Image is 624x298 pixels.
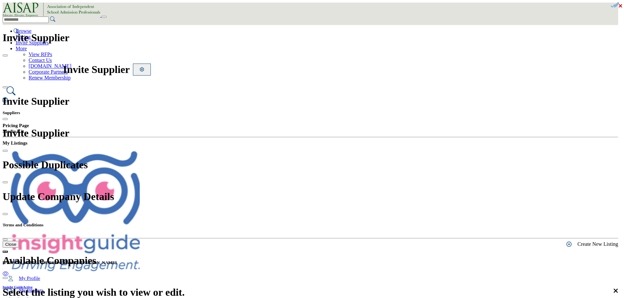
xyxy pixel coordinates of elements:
button: Close [3,241,19,248]
h1: Update Company Details [3,191,618,203]
input: Search [3,17,49,23]
a: Contact Us [29,57,52,63]
button: Close [3,118,8,120]
a: [DOMAIN_NAME] [29,63,71,69]
h6: Insight Guide [3,285,618,289]
b: My Listings [3,140,27,146]
div: Suppliers [3,123,618,247]
button: Close [3,277,8,279]
button: Close [3,181,8,183]
a: View RFPs [29,52,52,57]
button: Close [3,150,8,152]
a: More [16,46,27,51]
a: Browse [16,28,32,34]
h5: Terms and Conditions [3,222,618,228]
button: Close [3,239,8,241]
a: Corporate Partners [29,69,68,75]
img: insight-guide logo [10,146,140,276]
a: Renew Membership [29,75,71,80]
span: My Profile [19,276,40,281]
h1: Invite Supplier [3,95,618,107]
h1: Invite Supplier [3,32,618,44]
a: Pricing Page [3,123,29,128]
h1: Possible Duplicates [3,159,618,171]
h1: Available Companies [3,255,618,267]
button: Close [3,54,8,56]
h1: Invite Supplier [3,127,618,139]
h5: Suppliers [3,110,618,115]
a: Search [3,84,19,97]
img: site Logo [3,3,100,17]
button: Toggle navigation [101,16,107,18]
button: Close [3,213,8,215]
button: Close [3,86,8,88]
h1: Invite Supplier [63,64,130,76]
button: Show hide supplier dropdown [3,251,8,253]
span: Active [23,285,32,289]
